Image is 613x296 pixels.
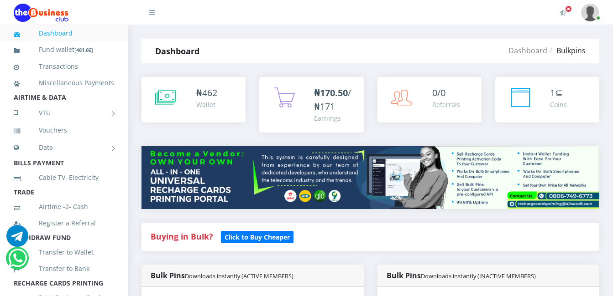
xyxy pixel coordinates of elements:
a: Data [14,136,114,159]
div: Coins [550,100,567,109]
a: Dashboard [508,46,547,56]
span: 1 [550,87,555,99]
a: Chat for support [8,254,27,269]
img: User [581,4,599,21]
div: ⊆ [550,86,567,100]
small: Downloads instantly (ACTIVE MEMBERS) [185,272,293,280]
small: [ ] [74,46,93,53]
a: Airtime -2- Cash [14,196,114,217]
a: Vouchers [14,120,114,141]
a: Chat for support [6,232,28,247]
div: Earnings [314,113,354,123]
strong: Bulk Pins [151,270,293,281]
li: Bulkpins [547,45,586,56]
b: Click to Buy Cheaper [225,233,290,241]
a: Dashboard [14,23,114,44]
div: Wallet [196,100,217,109]
img: Logo [14,4,68,22]
a: Fund wallet[461.66] [14,39,114,61]
a: Cable TV, Electricity [14,167,114,188]
a: 0/0 Referrals [377,77,482,122]
a: VTU [14,102,114,124]
a: ₦462 Wallet [141,77,246,122]
a: ₦170.50/₦171 Earnings [259,77,363,133]
span: 462 [202,87,217,99]
strong: Dashboard [155,46,199,56]
span: Activate Your Membership [565,5,572,12]
div: Referrals [432,100,460,109]
img: multitenant_rcp.png [141,146,599,209]
a: Miscellaneous Payments [14,72,114,93]
div: ₦ [196,86,217,100]
a: Register a Referral [14,213,114,234]
a: Transactions [14,56,114,77]
a: Transfer to Wallet [14,242,114,263]
span: 0/0 [432,87,445,99]
i: Activate Your Membership [560,9,566,16]
small: Downloads instantly (INACTIVE MEMBERS) [421,272,536,280]
strong: Buying in Bulk? [151,231,213,242]
b: 461.66 [76,46,91,53]
a: Transfer to Bank [14,258,114,279]
b: ₦170.50 [314,87,348,99]
span: /₦171 [314,87,351,112]
strong: Bulk Pins [387,270,536,281]
a: Click to Buy Cheaper [221,231,293,242]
